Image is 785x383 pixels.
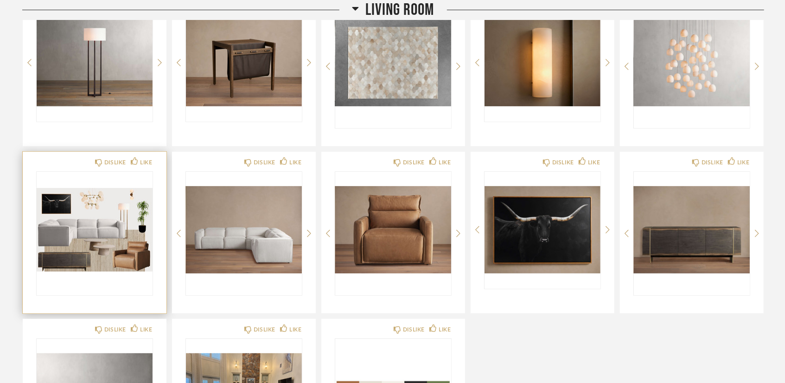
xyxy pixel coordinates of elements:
[634,5,750,121] img: undefined
[186,172,302,288] div: 0
[104,325,126,334] div: DISLIKE
[254,158,275,167] div: DISLIKE
[335,172,451,288] img: undefined
[186,172,302,288] img: undefined
[634,172,750,288] img: undefined
[335,172,451,288] div: 0
[140,158,152,167] div: LIKE
[702,158,723,167] div: DISLIKE
[485,172,600,288] img: undefined
[588,158,600,167] div: LIKE
[289,158,301,167] div: LIKE
[140,325,152,334] div: LIKE
[37,172,153,288] img: undefined
[37,5,153,121] img: undefined
[335,5,451,121] img: undefined
[403,158,425,167] div: DISLIKE
[634,5,750,121] div: 0
[634,172,750,288] div: 0
[37,172,153,288] div: 0
[289,325,301,334] div: LIKE
[335,5,451,121] div: 0
[439,325,451,334] div: LIKE
[186,5,302,121] img: undefined
[403,325,425,334] div: DISLIKE
[737,158,749,167] div: LIKE
[254,325,275,334] div: DISLIKE
[485,5,600,121] img: undefined
[104,158,126,167] div: DISLIKE
[552,158,574,167] div: DISLIKE
[439,158,451,167] div: LIKE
